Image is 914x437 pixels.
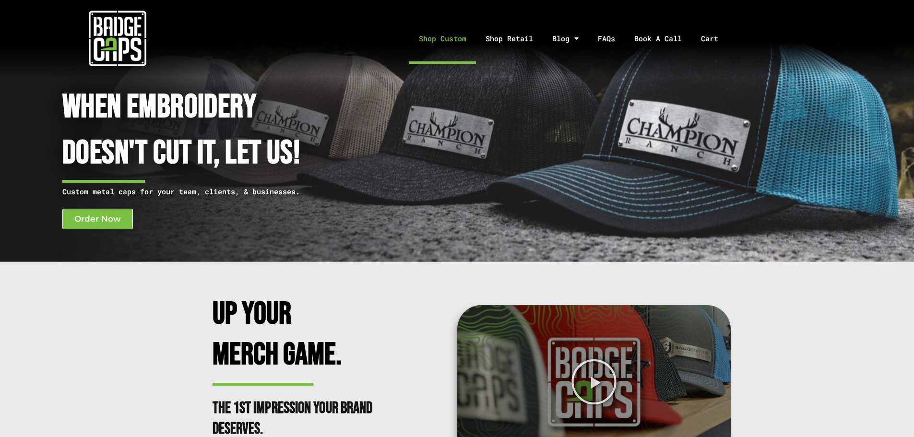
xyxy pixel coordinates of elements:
[89,10,146,67] img: badgecaps white logo with green acccent
[235,13,914,64] nav: Menu
[62,209,133,229] a: Order Now
[866,391,914,437] iframe: Chat Widget
[62,84,406,177] h1: When Embroidery Doesn't cut it, Let Us!
[588,13,625,64] a: FAQs
[213,294,380,375] h2: Up Your Merch Game.
[625,13,691,64] a: Book A Call
[74,215,121,223] span: Order Now
[62,186,406,198] p: Custom metal caps for your team, clients, & businesses.
[409,13,476,64] a: Shop Custom
[691,13,740,64] a: Cart
[570,358,617,405] div: Play Video
[543,13,588,64] a: Blog
[476,13,543,64] a: Shop Retail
